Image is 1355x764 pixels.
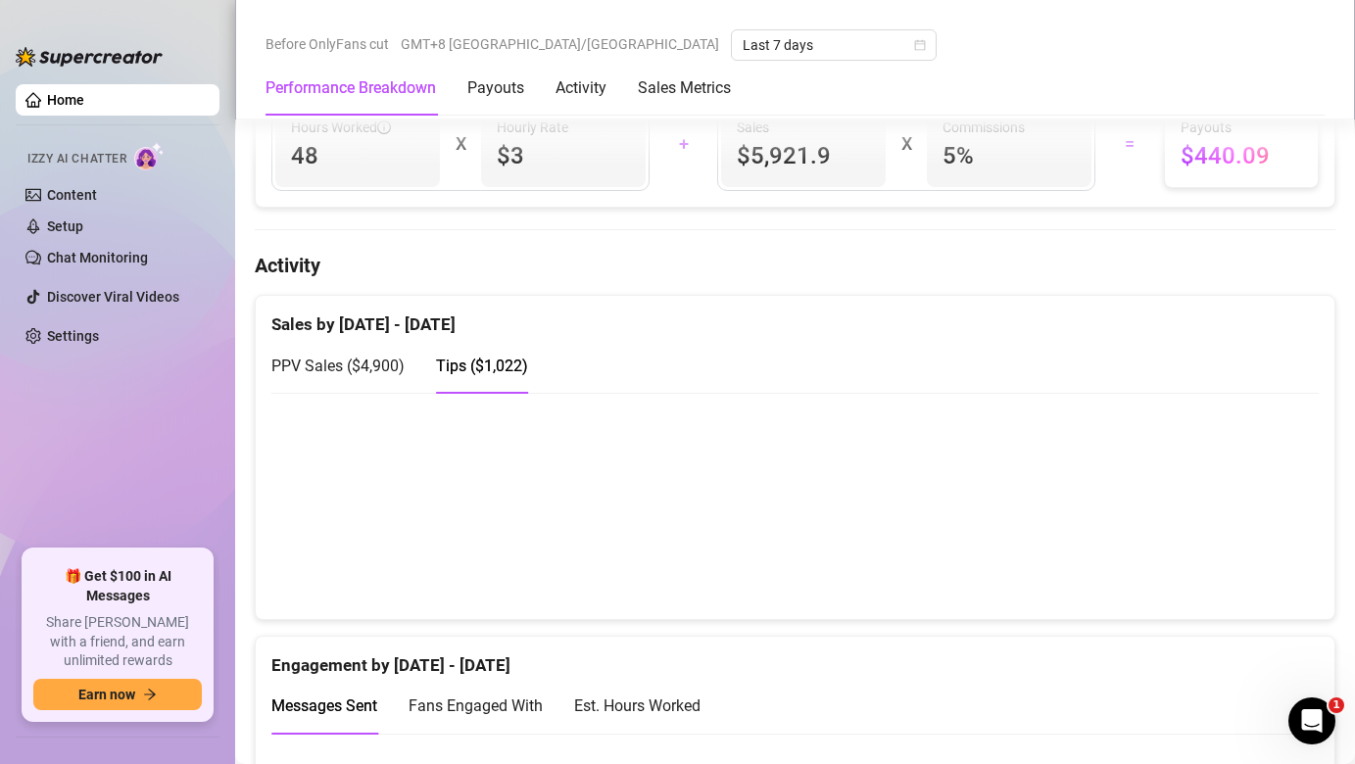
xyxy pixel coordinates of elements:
[271,357,405,375] span: PPV Sales ( $4,900 )
[134,142,165,170] img: AI Chatter
[16,47,163,67] img: logo-BBDzfeDw.svg
[47,289,179,305] a: Discover Viral Videos
[737,140,870,171] span: $5,921.9
[1181,117,1302,138] span: Payouts
[497,140,630,171] span: $3
[47,250,148,265] a: Chat Monitoring
[1329,697,1344,713] span: 1
[467,76,524,100] div: Payouts
[377,120,391,134] span: info-circle
[27,150,126,168] span: Izzy AI Chatter
[47,92,84,108] a: Home
[291,117,391,138] span: Hours Worked
[456,128,465,160] div: X
[47,328,99,344] a: Settings
[1107,128,1152,160] div: =
[409,696,543,715] span: Fans Engaged With
[943,140,1076,171] span: 5 %
[943,117,1025,138] article: Commissions
[271,637,1319,679] div: Engagement by [DATE] - [DATE]
[47,187,97,203] a: Content
[914,39,926,51] span: calendar
[743,30,925,60] span: Last 7 days
[436,357,528,375] span: Tips ( $1,022 )
[638,76,731,100] div: Sales Metrics
[33,613,202,671] span: Share [PERSON_NAME] with a friend, and earn unlimited rewards
[47,218,83,234] a: Setup
[266,76,436,100] div: Performance Breakdown
[556,76,606,100] div: Activity
[291,140,424,171] span: 48
[661,128,706,160] div: +
[78,687,135,702] span: Earn now
[33,567,202,605] span: 🎁 Get $100 in AI Messages
[574,693,701,718] div: Est. Hours Worked
[255,252,1335,279] h4: Activity
[266,29,389,59] span: Before OnlyFans cut
[1288,697,1335,744] iframe: Intercom live chat
[271,696,377,715] span: Messages Sent
[901,128,911,160] div: X
[33,679,202,710] button: Earn nowarrow-right
[143,688,157,701] span: arrow-right
[271,296,1319,338] div: Sales by [DATE] - [DATE]
[497,117,568,138] article: Hourly Rate
[1181,140,1302,171] span: $440.09
[737,117,870,138] span: Sales
[401,29,719,59] span: GMT+8 [GEOGRAPHIC_DATA]/[GEOGRAPHIC_DATA]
